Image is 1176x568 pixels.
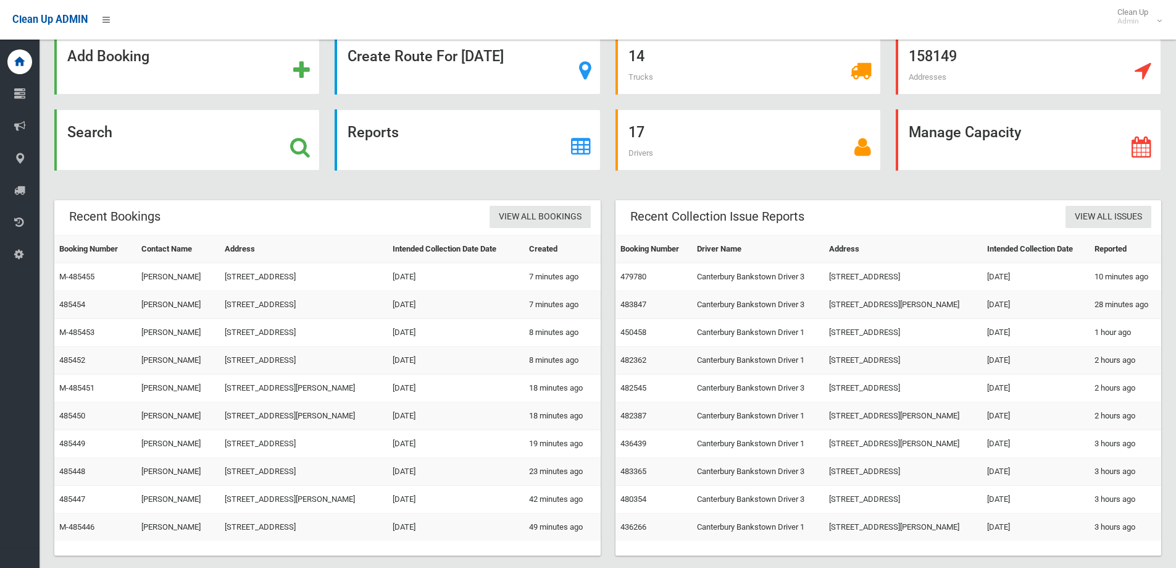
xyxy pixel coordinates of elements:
[909,48,957,65] strong: 158149
[982,458,1090,486] td: [DATE]
[982,235,1090,263] th: Intended Collection Date
[1090,486,1161,514] td: 3 hours ago
[136,514,219,541] td: [PERSON_NAME]
[692,402,824,430] td: Canterbury Bankstown Driver 1
[909,72,946,82] span: Addresses
[388,235,524,263] th: Intended Collection Date Date
[824,430,982,458] td: [STREET_ADDRESS][PERSON_NAME]
[136,486,219,514] td: [PERSON_NAME]
[54,235,136,263] th: Booking Number
[136,430,219,458] td: [PERSON_NAME]
[692,375,824,402] td: Canterbury Bankstown Driver 3
[59,383,94,392] a: M-485451
[982,430,1090,458] td: [DATE]
[136,402,219,430] td: [PERSON_NAME]
[388,347,524,375] td: [DATE]
[692,291,824,319] td: Canterbury Bankstown Driver 3
[628,148,653,158] span: Drivers
[220,458,388,486] td: [STREET_ADDRESS]
[220,514,388,541] td: [STREET_ADDRESS]
[628,124,644,141] strong: 17
[620,494,646,504] a: 480354
[388,291,524,319] td: [DATE]
[220,291,388,319] td: [STREET_ADDRESS]
[220,263,388,291] td: [STREET_ADDRESS]
[524,263,601,291] td: 7 minutes ago
[896,109,1161,171] a: Manage Capacity
[388,458,524,486] td: [DATE]
[692,319,824,347] td: Canterbury Bankstown Driver 1
[136,375,219,402] td: [PERSON_NAME]
[628,72,653,82] span: Trucks
[136,347,219,375] td: [PERSON_NAME]
[824,291,982,319] td: [STREET_ADDRESS][PERSON_NAME]
[59,272,94,281] a: M-485455
[824,458,982,486] td: [STREET_ADDRESS]
[388,486,524,514] td: [DATE]
[388,319,524,347] td: [DATE]
[388,263,524,291] td: [DATE]
[335,33,600,95] a: Create Route For [DATE]
[982,514,1090,541] td: [DATE]
[220,375,388,402] td: [STREET_ADDRESS][PERSON_NAME]
[1090,458,1161,486] td: 3 hours ago
[524,319,601,347] td: 8 minutes ago
[824,263,982,291] td: [STREET_ADDRESS]
[54,33,320,95] a: Add Booking
[620,355,646,365] a: 482362
[982,347,1090,375] td: [DATE]
[220,486,388,514] td: [STREET_ADDRESS][PERSON_NAME]
[692,514,824,541] td: Canterbury Bankstown Driver 1
[388,375,524,402] td: [DATE]
[692,347,824,375] td: Canterbury Bankstown Driver 1
[136,458,219,486] td: [PERSON_NAME]
[692,235,824,263] th: Driver Name
[59,355,85,365] a: 485452
[136,319,219,347] td: [PERSON_NAME]
[348,124,399,141] strong: Reports
[620,272,646,281] a: 479780
[348,48,504,65] strong: Create Route For [DATE]
[524,402,601,430] td: 18 minutes ago
[524,514,601,541] td: 49 minutes ago
[388,514,524,541] td: [DATE]
[620,411,646,420] a: 482387
[335,109,600,171] a: Reports
[220,319,388,347] td: [STREET_ADDRESS]
[388,402,524,430] td: [DATE]
[692,458,824,486] td: Canterbury Bankstown Driver 3
[982,263,1090,291] td: [DATE]
[220,430,388,458] td: [STREET_ADDRESS]
[620,467,646,476] a: 483365
[59,494,85,504] a: 485447
[982,291,1090,319] td: [DATE]
[896,33,1161,95] a: 158149 Addresses
[620,383,646,392] a: 482545
[692,486,824,514] td: Canterbury Bankstown Driver 3
[1090,319,1161,347] td: 1 hour ago
[982,375,1090,402] td: [DATE]
[136,235,219,263] th: Contact Name
[59,467,85,476] a: 485448
[615,33,881,95] a: 14 Trucks
[67,124,112,141] strong: Search
[1090,263,1161,291] td: 10 minutes ago
[1090,291,1161,319] td: 28 minutes ago
[692,263,824,291] td: Canterbury Bankstown Driver 3
[824,375,982,402] td: [STREET_ADDRESS]
[524,235,601,263] th: Created
[220,347,388,375] td: [STREET_ADDRESS]
[615,109,881,171] a: 17 Drivers
[59,328,94,337] a: M-485453
[982,402,1090,430] td: [DATE]
[615,205,819,229] header: Recent Collection Issue Reports
[1090,347,1161,375] td: 2 hours ago
[136,263,219,291] td: [PERSON_NAME]
[136,291,219,319] td: [PERSON_NAME]
[824,402,982,430] td: [STREET_ADDRESS][PERSON_NAME]
[524,291,601,319] td: 7 minutes ago
[824,319,982,347] td: [STREET_ADDRESS]
[824,347,982,375] td: [STREET_ADDRESS]
[615,235,693,263] th: Booking Number
[1111,7,1161,26] span: Clean Up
